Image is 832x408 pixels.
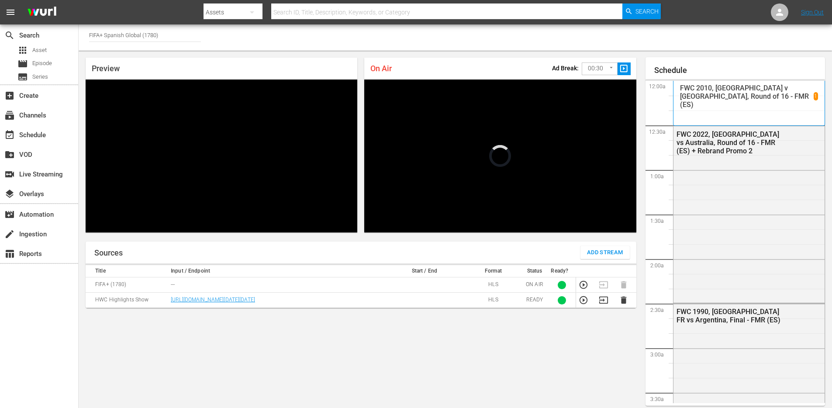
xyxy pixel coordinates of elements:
a: [URL][DOMAIN_NAME][DATE][DATE] [171,297,255,303]
span: Episode [17,59,28,69]
span: Channels [4,110,15,121]
h1: Schedule [654,66,825,75]
span: Asset [32,46,47,55]
td: ON AIR [521,277,548,293]
span: Reports [4,249,15,259]
div: FWC 1990, [GEOGRAPHIC_DATA] FR vs Argentina, Final - FMR (ES) [677,308,782,324]
span: Episode [32,59,52,68]
div: FWC 2022, [GEOGRAPHIC_DATA] vs Australia, Round of 16 - FMR (ES) + Rebrand Promo 2 [677,130,782,155]
span: menu [5,7,16,17]
button: Transition [599,295,608,305]
th: Ready? [548,265,576,277]
a: Sign Out [801,9,824,16]
th: Title [86,265,168,277]
span: On Air [370,64,392,73]
span: Ingestion [4,229,15,239]
th: Input / Endpoint [168,265,383,277]
span: slideshow_sharp [619,64,629,74]
button: Search [622,3,661,19]
th: Format [466,265,521,277]
div: Video Player [364,80,636,232]
span: Add Stream [587,248,623,258]
span: Series [17,72,28,82]
span: Automation [4,209,15,220]
span: Create [4,90,15,101]
button: Preview Stream [579,295,588,305]
img: ans4CAIJ8jUAAAAAAAAAAAAAAAAAAAAAAAAgQb4GAAAAAAAAAAAAAAAAAAAAAAAAJMjXAAAAAAAAAAAAAAAAAAAAAAAAgAT5G... [21,2,63,23]
p: 1 [814,93,817,99]
td: --- [168,277,383,293]
th: Status [521,265,548,277]
td: HLS [466,277,521,293]
span: Schedule [4,130,15,140]
span: Search [635,3,659,19]
td: READY [521,293,548,308]
span: Overlays [4,189,15,199]
button: Add Stream [580,246,630,259]
span: Series [32,73,48,81]
div: 00:30 [582,60,618,77]
h1: Sources [94,249,123,257]
td: FIFA+ (1780) [86,277,168,293]
span: Live Streaming [4,169,15,180]
button: Preview Stream [579,280,588,290]
button: Delete [619,295,628,305]
span: Search [4,30,15,41]
p: Ad Break: [552,65,579,72]
span: VOD [4,149,15,160]
span: Asset [17,45,28,55]
p: FWC 2010, [GEOGRAPHIC_DATA] v [GEOGRAPHIC_DATA], Round of 16 - FMR (ES) [680,84,814,109]
td: HWC Highlights Show [86,293,168,308]
th: Start / End [383,265,466,277]
div: Video Player [86,80,357,232]
td: HLS [466,293,521,308]
span: Preview [92,64,120,73]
